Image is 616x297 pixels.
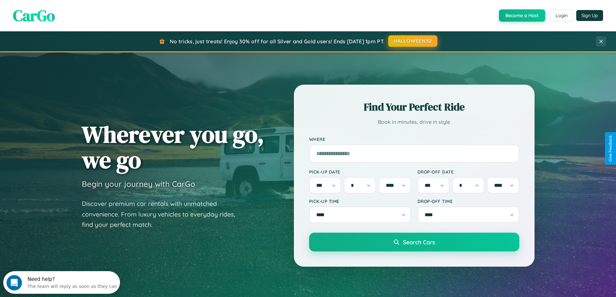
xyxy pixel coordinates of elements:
[309,117,519,127] p: Book in minutes, drive in style
[82,198,243,230] p: Discover premium car rentals with unmatched convenience. From luxury vehicles to everyday rides, ...
[82,179,195,189] h3: Begin your journey with CarGo
[3,271,120,294] iframe: Intercom live chat discovery launcher
[608,135,613,162] div: Give Feedback
[403,239,435,246] span: Search Cars
[417,198,519,204] label: Drop-off Time
[6,275,22,291] iframe: Intercom live chat
[24,5,114,11] div: Need help?
[550,10,573,21] button: Login
[388,35,438,47] button: HALLOWEEN30
[309,100,519,114] h2: Find Your Perfect Ride
[3,3,120,20] div: Open Intercom Messenger
[82,122,264,173] h1: Wherever you go, we go
[170,38,384,45] span: No tricks, just treats! Enjoy 30% off for all Silver and Gold users! Ends [DATE] 1pm PT.
[309,169,411,175] label: Pick-up Date
[309,233,519,251] button: Search Cars
[576,10,603,21] button: Sign Up
[417,169,519,175] label: Drop-off Date
[309,136,519,142] label: Where
[499,9,545,22] button: Become a Host
[309,198,411,204] label: Pick-up Time
[24,11,114,17] div: The team will reply as soon as they can
[13,5,55,26] span: CarGo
